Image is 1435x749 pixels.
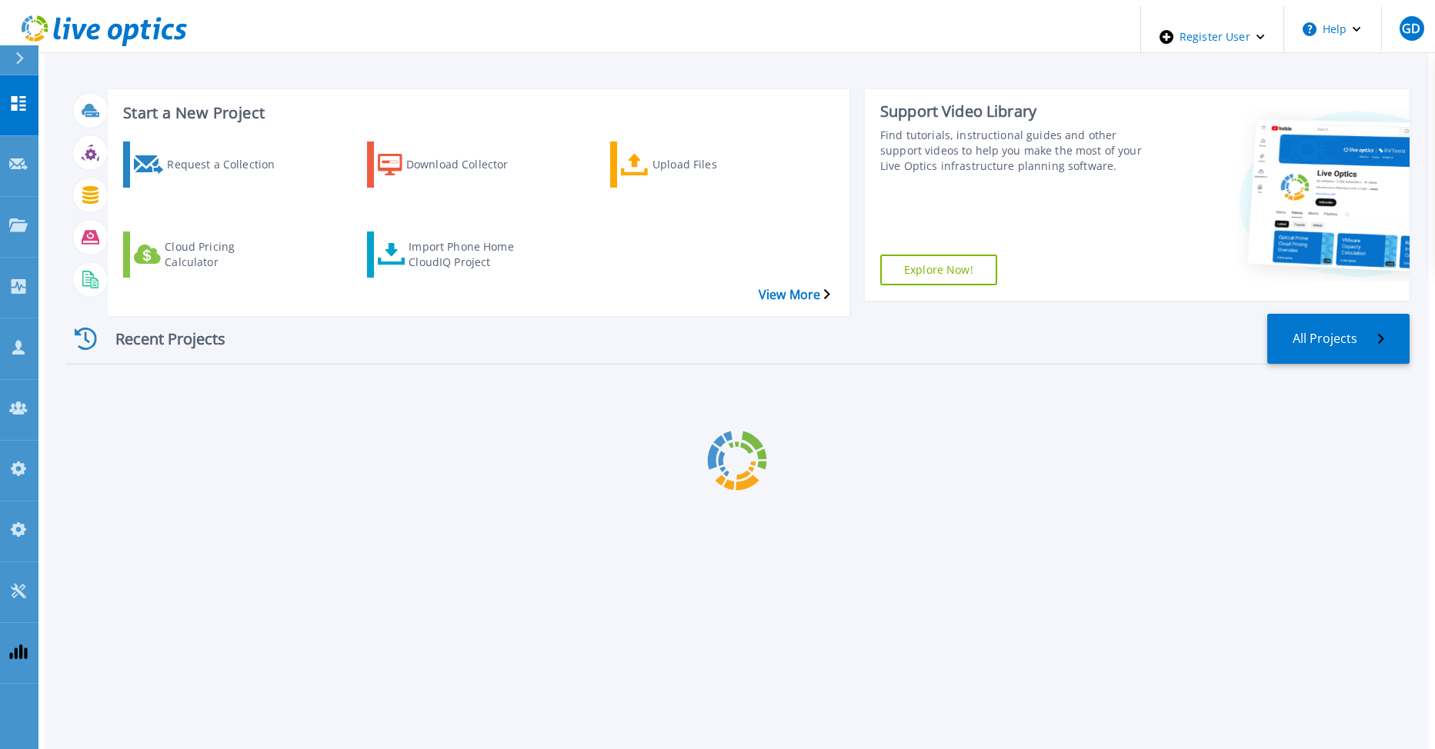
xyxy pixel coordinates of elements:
span: GD [1402,22,1420,35]
button: Help [1284,6,1380,52]
a: Explore Now! [880,255,997,285]
a: All Projects [1267,314,1410,364]
a: Upload Files [610,141,796,188]
div: Download Collector [406,145,529,184]
div: Find tutorials, instructional guides and other support videos to help you make the most of your L... [880,128,1157,174]
a: Download Collector [367,141,553,188]
div: Cloud Pricing Calculator [165,235,288,274]
a: View More [759,288,830,302]
div: Request a Collection [167,145,290,184]
div: Import Phone Home CloudIQ Project [409,235,532,274]
a: Request a Collection [123,141,309,188]
div: Support Video Library [880,102,1157,122]
div: Register User [1141,6,1283,68]
h3: Start a New Project [123,105,829,122]
div: Recent Projects [65,320,250,358]
a: Cloud Pricing Calculator [123,231,309,278]
div: Upload Files [652,145,776,184]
